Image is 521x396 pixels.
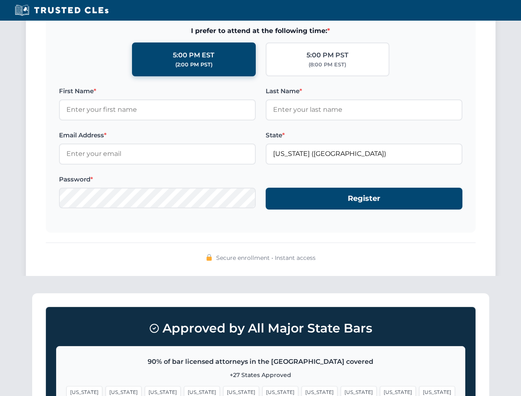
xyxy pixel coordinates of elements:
[66,370,455,379] p: +27 States Approved
[59,26,462,36] span: I prefer to attend at the following time:
[66,356,455,367] p: 90% of bar licensed attorneys in the [GEOGRAPHIC_DATA] covered
[59,174,256,184] label: Password
[175,61,212,69] div: (2:00 PM PST)
[12,4,111,16] img: Trusted CLEs
[206,254,212,261] img: 🔒
[173,50,215,61] div: 5:00 PM EST
[266,130,462,140] label: State
[56,317,465,339] h3: Approved by All Major State Bars
[266,99,462,120] input: Enter your last name
[59,86,256,96] label: First Name
[59,130,256,140] label: Email Address
[309,61,346,69] div: (8:00 PM EST)
[266,188,462,210] button: Register
[216,253,316,262] span: Secure enrollment • Instant access
[59,99,256,120] input: Enter your first name
[266,86,462,96] label: Last Name
[266,144,462,164] input: Florida (FL)
[306,50,349,61] div: 5:00 PM PST
[59,144,256,164] input: Enter your email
